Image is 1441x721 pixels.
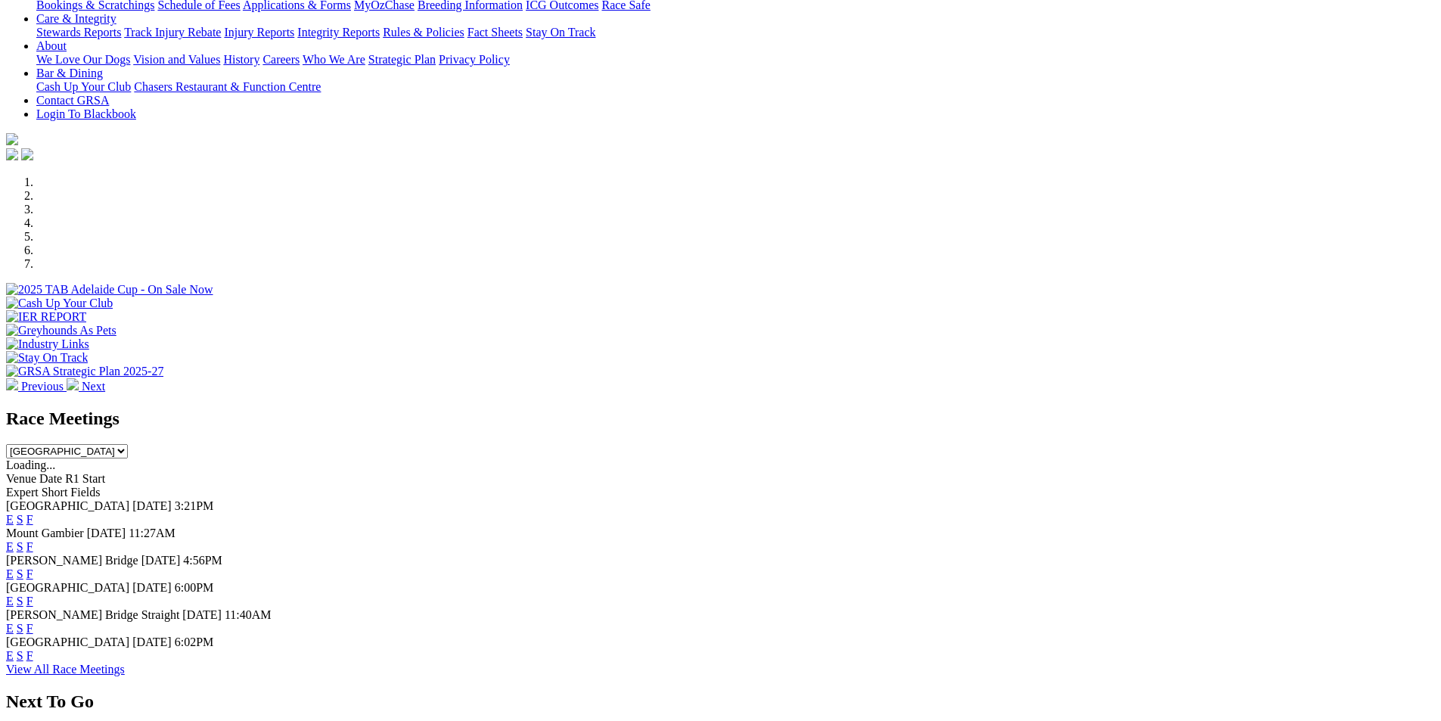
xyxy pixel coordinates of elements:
img: Stay On Track [6,351,88,365]
a: Stewards Reports [36,26,121,39]
a: Track Injury Rebate [124,26,221,39]
a: Who We Are [303,53,365,66]
span: [DATE] [132,499,172,512]
a: Next [67,380,105,393]
span: Fields [70,486,100,499]
a: Contact GRSA [36,94,109,107]
a: F [26,567,33,580]
span: 3:21PM [175,499,214,512]
h2: Next To Go [6,691,1435,712]
img: Greyhounds As Pets [6,324,116,337]
a: S [17,649,23,662]
a: View All Race Meetings [6,663,125,676]
img: chevron-right-pager-white.svg [67,378,79,390]
span: [GEOGRAPHIC_DATA] [6,636,129,648]
span: [DATE] [182,608,222,621]
div: Care & Integrity [36,26,1435,39]
img: facebook.svg [6,148,18,160]
a: F [26,622,33,635]
span: [DATE] [87,527,126,539]
span: [PERSON_NAME] Bridge Straight [6,608,179,621]
a: E [6,622,14,635]
div: About [36,53,1435,67]
a: Cash Up Your Club [36,80,131,93]
a: E [6,513,14,526]
span: Loading... [6,458,55,471]
a: We Love Our Dogs [36,53,130,66]
span: [PERSON_NAME] Bridge [6,554,138,567]
a: Stay On Track [526,26,595,39]
span: Short [42,486,68,499]
span: 11:27AM [129,527,175,539]
a: Bar & Dining [36,67,103,79]
a: E [6,649,14,662]
span: R1 Start [65,472,105,485]
img: Industry Links [6,337,89,351]
img: 2025 TAB Adelaide Cup - On Sale Now [6,283,213,297]
span: [DATE] [132,636,172,648]
span: 11:40AM [225,608,272,621]
a: Care & Integrity [36,12,116,25]
span: Next [82,380,105,393]
a: S [17,567,23,580]
span: Venue [6,472,36,485]
a: S [17,540,23,553]
a: Strategic Plan [368,53,436,66]
span: [DATE] [141,554,181,567]
a: Chasers Restaurant & Function Centre [134,80,321,93]
a: F [26,595,33,608]
a: Integrity Reports [297,26,380,39]
a: F [26,513,33,526]
a: Rules & Policies [383,26,464,39]
img: logo-grsa-white.png [6,133,18,145]
a: F [26,540,33,553]
a: Privacy Policy [439,53,510,66]
a: F [26,649,33,662]
span: 4:56PM [183,554,222,567]
a: History [223,53,259,66]
a: S [17,513,23,526]
a: About [36,39,67,52]
span: [GEOGRAPHIC_DATA] [6,581,129,594]
a: Vision and Values [133,53,220,66]
img: GRSA Strategic Plan 2025-27 [6,365,163,378]
a: Previous [6,380,67,393]
span: Mount Gambier [6,527,84,539]
a: Injury Reports [224,26,294,39]
a: E [6,567,14,580]
span: [GEOGRAPHIC_DATA] [6,499,129,512]
a: S [17,595,23,608]
a: E [6,595,14,608]
span: [DATE] [132,581,172,594]
a: S [17,622,23,635]
span: 6:00PM [175,581,214,594]
a: Login To Blackbook [36,107,136,120]
span: Previous [21,380,64,393]
img: chevron-left-pager-white.svg [6,378,18,390]
a: Careers [262,53,300,66]
a: Fact Sheets [467,26,523,39]
h2: Race Meetings [6,409,1435,429]
span: 6:02PM [175,636,214,648]
span: Date [39,472,62,485]
img: IER REPORT [6,310,86,324]
div: Bar & Dining [36,80,1435,94]
a: E [6,540,14,553]
img: twitter.svg [21,148,33,160]
img: Cash Up Your Club [6,297,113,310]
span: Expert [6,486,39,499]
